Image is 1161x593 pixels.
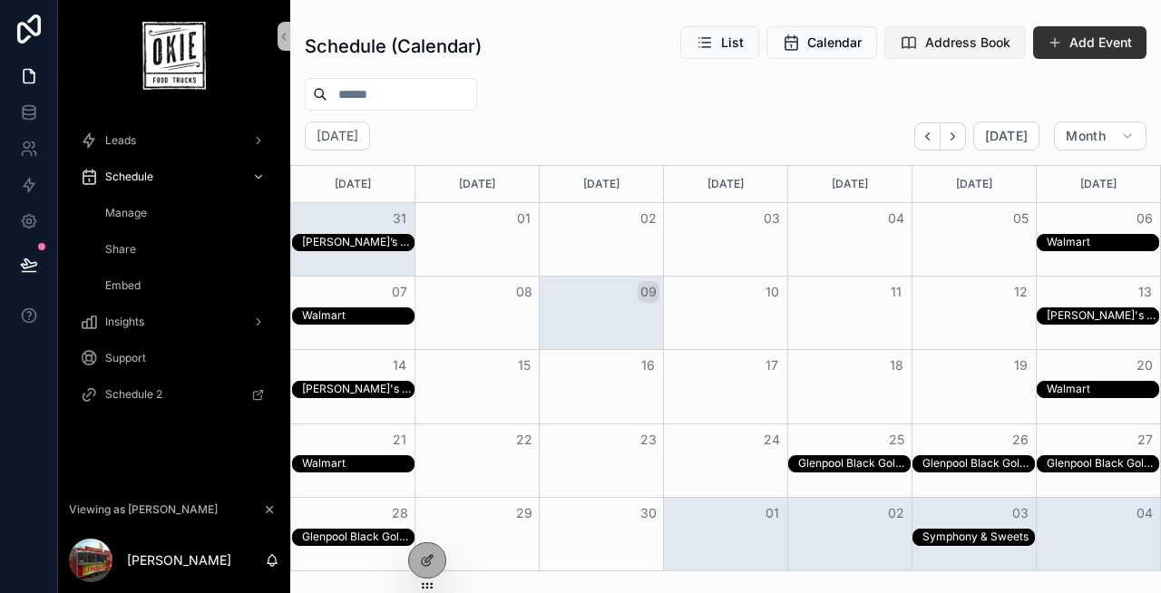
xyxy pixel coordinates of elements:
div: Walmart [1047,382,1090,396]
button: 26 [1010,429,1031,451]
span: Support [105,351,146,365]
h2: [DATE] [317,127,358,145]
div: [PERSON_NAME]'s Club [1047,308,1158,323]
button: 04 [1134,502,1156,524]
h1: Schedule (Calendar) [305,34,482,59]
span: [DATE] [985,128,1028,144]
button: 12 [1010,281,1031,303]
div: Month View [290,165,1161,571]
a: Embed [91,269,279,302]
button: 13 [1134,281,1156,303]
div: [DATE] [542,166,660,202]
div: Sam's Club [302,381,414,397]
button: 04 [885,208,907,229]
div: [DATE] [418,166,536,202]
div: Walmart [1047,381,1090,397]
button: 03 [1010,502,1031,524]
div: Walmart [302,455,346,471]
div: Sam’s Club [302,234,414,250]
button: 03 [761,208,783,229]
button: 17 [761,355,783,376]
div: [DATE] [1039,166,1157,202]
button: 30 [638,502,659,524]
a: Schedule 2 [69,378,279,411]
button: 11 [885,281,907,303]
button: 31 [389,208,411,229]
button: 20 [1134,355,1156,376]
div: Glenpool Black Gold Days [1047,455,1158,471]
a: Support [69,342,279,374]
div: Glenpool Black Gold Days [922,456,1034,471]
button: 14 [389,355,411,376]
div: Symphony & Sweets [922,529,1029,545]
div: Glenpool Black Gold Days [922,455,1034,471]
button: List [680,26,759,59]
button: 16 [638,355,659,376]
div: Glenpool Black Gold Days [302,529,414,545]
button: 07 [389,281,411,303]
button: 23 [638,429,659,451]
button: 01 [761,502,783,524]
button: 22 [513,429,535,451]
span: Insights [105,315,144,329]
button: 15 [513,355,535,376]
span: Share [105,242,136,257]
div: Glenpool Black Gold Days [1047,456,1158,471]
a: Manage [91,197,279,229]
button: 06 [1134,208,1156,229]
div: [PERSON_NAME]'s Club [302,382,414,396]
img: App logo [142,22,205,90]
div: Walmart [1047,234,1090,250]
div: [DATE] [915,166,1033,202]
button: Address Book [884,26,1026,59]
button: 21 [389,429,411,451]
button: Month [1054,122,1146,151]
div: Glenpool Black Gold Days [798,455,910,471]
div: [DATE] [294,166,412,202]
span: Address Book [925,34,1010,52]
button: Back [914,122,941,151]
button: 25 [885,429,907,451]
button: Add Event [1033,26,1146,59]
button: 05 [1010,208,1031,229]
div: [PERSON_NAME]’s Club [302,235,414,249]
button: 18 [885,355,907,376]
button: 27 [1134,429,1156,451]
span: Manage [105,206,147,220]
button: 02 [885,502,907,524]
button: 08 [513,281,535,303]
div: scrollable content [58,112,290,434]
button: 02 [638,208,659,229]
p: [PERSON_NAME] [127,551,231,569]
div: Walmart [302,456,346,471]
span: Embed [105,278,141,293]
a: Leads [69,124,279,157]
a: Share [91,233,279,266]
span: Month [1066,128,1106,144]
span: Schedule [105,170,153,184]
button: 01 [513,208,535,229]
button: 10 [761,281,783,303]
div: Glenpool Black Gold Days [302,530,414,544]
span: Viewing as [PERSON_NAME] [69,502,218,517]
div: Walmart [302,308,346,323]
span: Calendar [807,34,862,52]
button: 29 [513,502,535,524]
div: [DATE] [667,166,785,202]
div: Walmart [302,307,346,324]
div: Sam's Club [1047,307,1158,324]
button: 09 [638,281,659,303]
button: 19 [1010,355,1031,376]
button: Calendar [766,26,877,59]
div: Walmart [1047,235,1090,249]
span: Leads [105,133,136,148]
button: 24 [761,429,783,451]
span: Schedule 2 [105,387,162,402]
div: Symphony & Sweets [922,530,1029,544]
span: List [721,34,744,52]
div: Glenpool Black Gold Days [798,456,910,471]
button: 28 [389,502,411,524]
a: Insights [69,306,279,338]
a: Schedule [69,160,279,193]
